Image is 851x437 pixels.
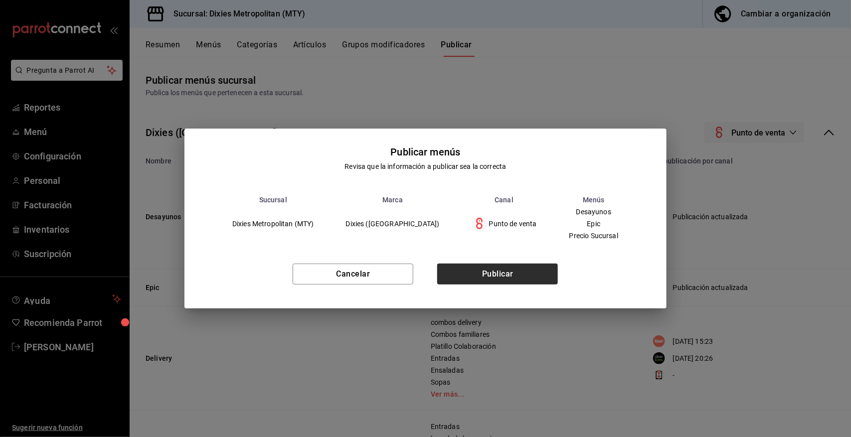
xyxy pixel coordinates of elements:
div: Punto de venta [472,216,537,232]
button: Publicar [437,264,558,285]
th: Marca [330,196,456,204]
th: Sucursal [216,196,330,204]
button: Cancelar [293,264,413,285]
td: Dixies ([GEOGRAPHIC_DATA]) [330,204,456,244]
span: Precio Sucursal [569,232,618,239]
span: Epic [569,220,618,227]
td: Dixies Metropolitan (MTY) [216,204,330,244]
th: Menús [553,196,635,204]
div: Publicar menús [391,145,461,159]
th: Canal [456,196,553,204]
span: Desayunos [569,208,618,215]
div: Revisa que la información a publicar sea la correcta [345,161,507,172]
